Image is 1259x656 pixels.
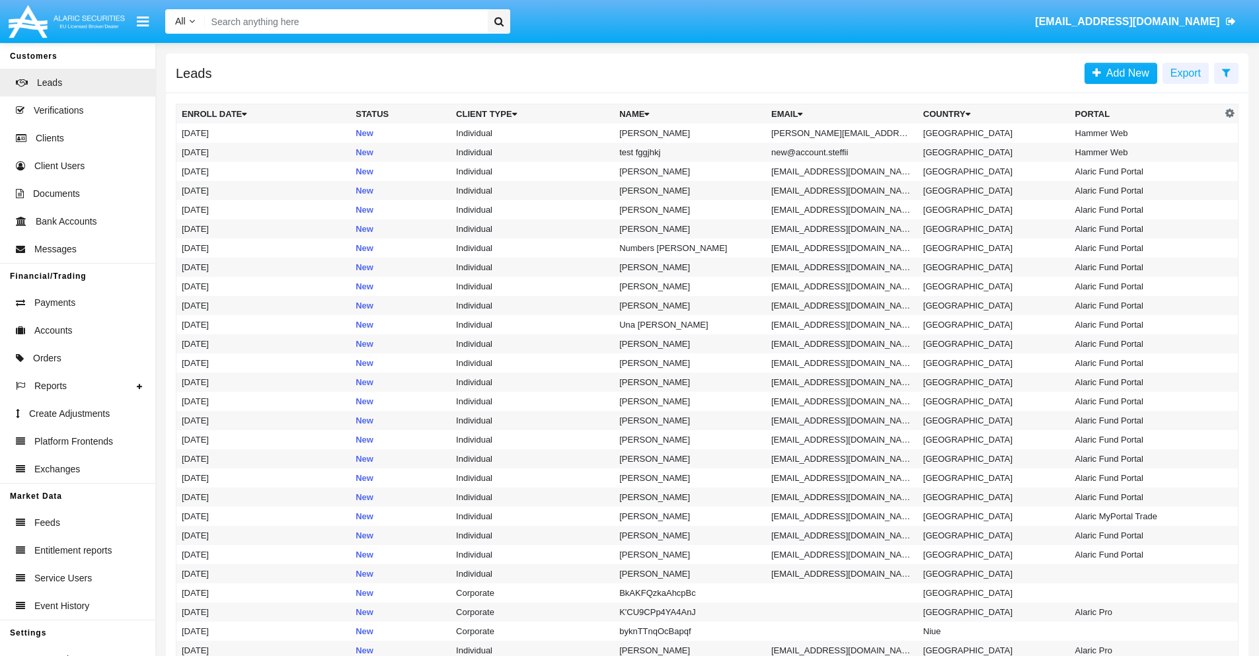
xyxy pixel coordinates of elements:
td: Alaric Fund Portal [1070,200,1222,219]
td: [DATE] [176,373,351,392]
td: [DATE] [176,162,351,181]
span: Orders [33,351,61,365]
input: Search [205,9,483,34]
td: Alaric Fund Portal [1070,181,1222,200]
td: New [350,296,451,315]
td: [GEOGRAPHIC_DATA] [918,238,1070,258]
td: New [350,411,451,430]
td: Individual [451,526,614,545]
span: Feeds [34,516,60,530]
td: Corporate [451,622,614,641]
td: [PERSON_NAME] [614,488,766,507]
td: New [350,334,451,353]
td: Individual [451,124,614,143]
td: [GEOGRAPHIC_DATA] [918,334,1070,353]
span: Event History [34,599,89,613]
td: [PERSON_NAME] [614,258,766,277]
td: Alaric Fund Portal [1070,526,1222,545]
span: Documents [33,187,80,201]
td: Individual [451,143,614,162]
td: New [350,545,451,564]
td: New [350,468,451,488]
th: Name [614,104,766,124]
span: Clients [36,131,64,145]
td: New [350,430,451,449]
td: Individual [451,430,614,449]
td: Alaric Fund Portal [1070,392,1222,411]
td: [DATE] [176,430,351,449]
td: [GEOGRAPHIC_DATA] [918,124,1070,143]
span: Payments [34,296,75,310]
td: [EMAIL_ADDRESS][DOMAIN_NAME] [766,219,918,238]
td: Individual [451,238,614,258]
td: [DATE] [176,143,351,162]
td: [PERSON_NAME] [614,564,766,583]
td: [GEOGRAPHIC_DATA] [918,583,1070,602]
td: Individual [451,449,614,468]
td: [GEOGRAPHIC_DATA] [918,468,1070,488]
td: [DATE] [176,334,351,353]
td: [GEOGRAPHIC_DATA] [918,162,1070,181]
td: Alaric Fund Portal [1070,277,1222,296]
td: New [350,583,451,602]
td: Alaric Fund Portal [1070,373,1222,392]
td: Corporate [451,583,614,602]
td: [DATE] [176,238,351,258]
th: Portal [1070,104,1222,124]
td: New [350,622,451,641]
td: [EMAIL_ADDRESS][DOMAIN_NAME] [766,411,918,430]
td: Alaric Fund Portal [1070,315,1222,334]
td: [PERSON_NAME] [614,124,766,143]
td: Hammer Web [1070,124,1222,143]
td: [GEOGRAPHIC_DATA] [918,258,1070,277]
td: [PERSON_NAME] [614,430,766,449]
td: [PERSON_NAME] [614,353,766,373]
td: [EMAIL_ADDRESS][DOMAIN_NAME] [766,258,918,277]
span: Reports [34,379,67,393]
td: [DATE] [176,200,351,219]
span: Bank Accounts [36,215,97,229]
td: Alaric Fund Portal [1070,353,1222,373]
td: [DATE] [176,353,351,373]
td: Individual [451,296,614,315]
td: New [350,200,451,219]
span: Exchanges [34,462,80,476]
td: [GEOGRAPHIC_DATA] [918,602,1070,622]
span: Entitlement reports [34,544,112,558]
td: Individual [451,411,614,430]
a: [EMAIL_ADDRESS][DOMAIN_NAME] [1029,3,1242,40]
td: [EMAIL_ADDRESS][DOMAIN_NAME] [766,526,918,545]
td: [PERSON_NAME] [614,181,766,200]
td: [GEOGRAPHIC_DATA] [918,277,1070,296]
td: [PERSON_NAME] [614,296,766,315]
td: Alaric Fund Portal [1070,238,1222,258]
td: [DATE] [176,564,351,583]
th: Enroll Date [176,104,351,124]
td: [PERSON_NAME] [614,449,766,468]
button: Export [1163,63,1209,84]
td: Individual [451,545,614,564]
td: [GEOGRAPHIC_DATA] [918,315,1070,334]
td: Alaric Fund Portal [1070,411,1222,430]
td: [EMAIL_ADDRESS][DOMAIN_NAME] [766,315,918,334]
td: [GEOGRAPHIC_DATA] [918,373,1070,392]
td: [GEOGRAPHIC_DATA] [918,430,1070,449]
td: [EMAIL_ADDRESS][DOMAIN_NAME] [766,488,918,507]
span: Verifications [34,104,83,118]
td: Alaric Fund Portal [1070,219,1222,238]
td: New [350,258,451,277]
th: Client Type [451,104,614,124]
td: Corporate [451,602,614,622]
td: New [350,373,451,392]
td: New [350,507,451,526]
span: [EMAIL_ADDRESS][DOMAIN_NAME] [1035,16,1219,27]
td: Individual [451,219,614,238]
span: Accounts [34,324,73,338]
td: new@account.steffii [766,143,918,162]
td: Hammer Web [1070,143,1222,162]
td: [EMAIL_ADDRESS][DOMAIN_NAME] [766,238,918,258]
td: Alaric Fund Portal [1070,488,1222,507]
a: Add New [1085,63,1157,84]
span: All [175,16,186,26]
td: [DATE] [176,315,351,334]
